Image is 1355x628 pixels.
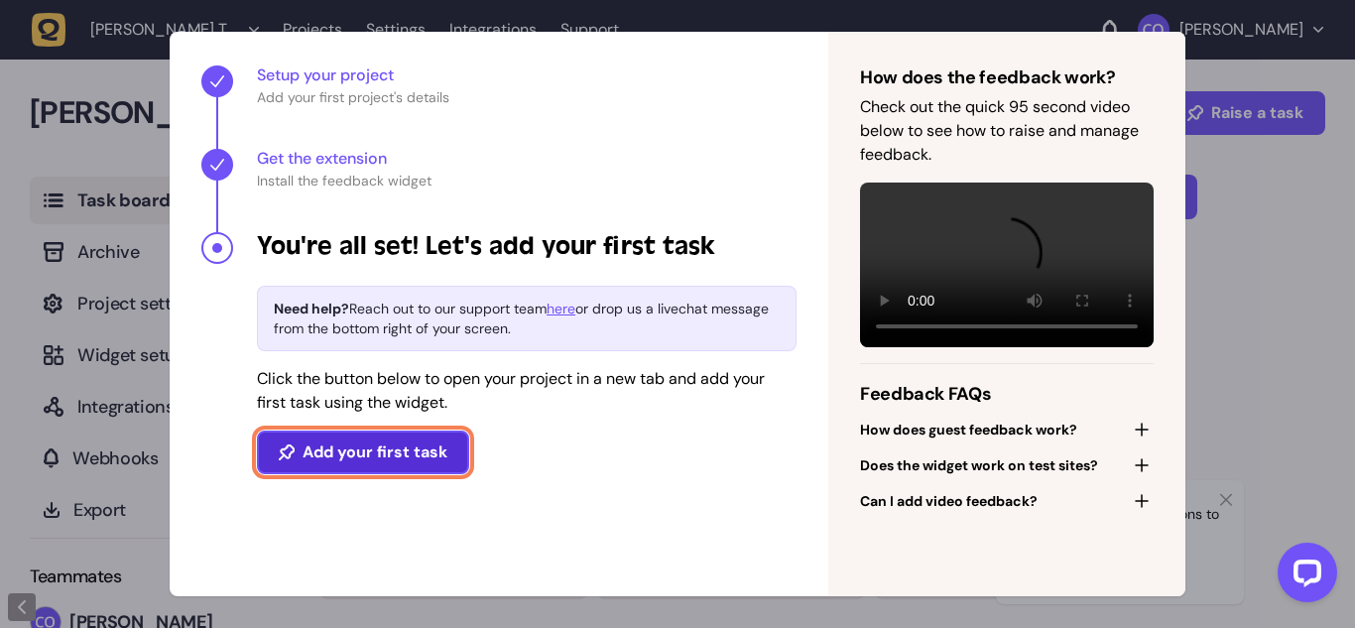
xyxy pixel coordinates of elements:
[860,183,1154,348] video: Your browser does not support the video tag.
[257,230,797,262] h4: You're all set! Let's add your first task
[860,455,1098,475] span: Does the widget work on test sites?
[274,300,769,337] span: Reach out to our support team or drop us a livechat message from the bottom right of your screen.
[860,451,1154,479] button: Does the widget work on test sites?
[257,171,431,190] span: Install the feedback widget
[170,32,828,522] nav: Progress
[860,95,1154,167] p: Check out the quick 95 second video below to see how to raise and manage feedback.
[860,491,1038,511] span: Can I add video feedback?
[547,300,575,317] a: here
[257,63,797,87] span: Setup your project
[257,367,797,415] p: Click the button below to open your project in a new tab and add your first task using the widget.
[257,87,797,107] span: Add your first project's details
[274,300,349,317] span: Need help?
[860,380,1154,408] h4: Feedback FAQs
[860,416,1154,443] button: How does guest feedback work?
[257,147,431,171] span: Get the extension
[860,63,1154,91] h4: How does the feedback work?
[257,431,469,474] button: Add your first task
[1262,535,1345,618] iframe: LiveChat chat widget
[860,420,1077,440] span: How does guest feedback work?
[860,487,1154,515] button: Can I add video feedback?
